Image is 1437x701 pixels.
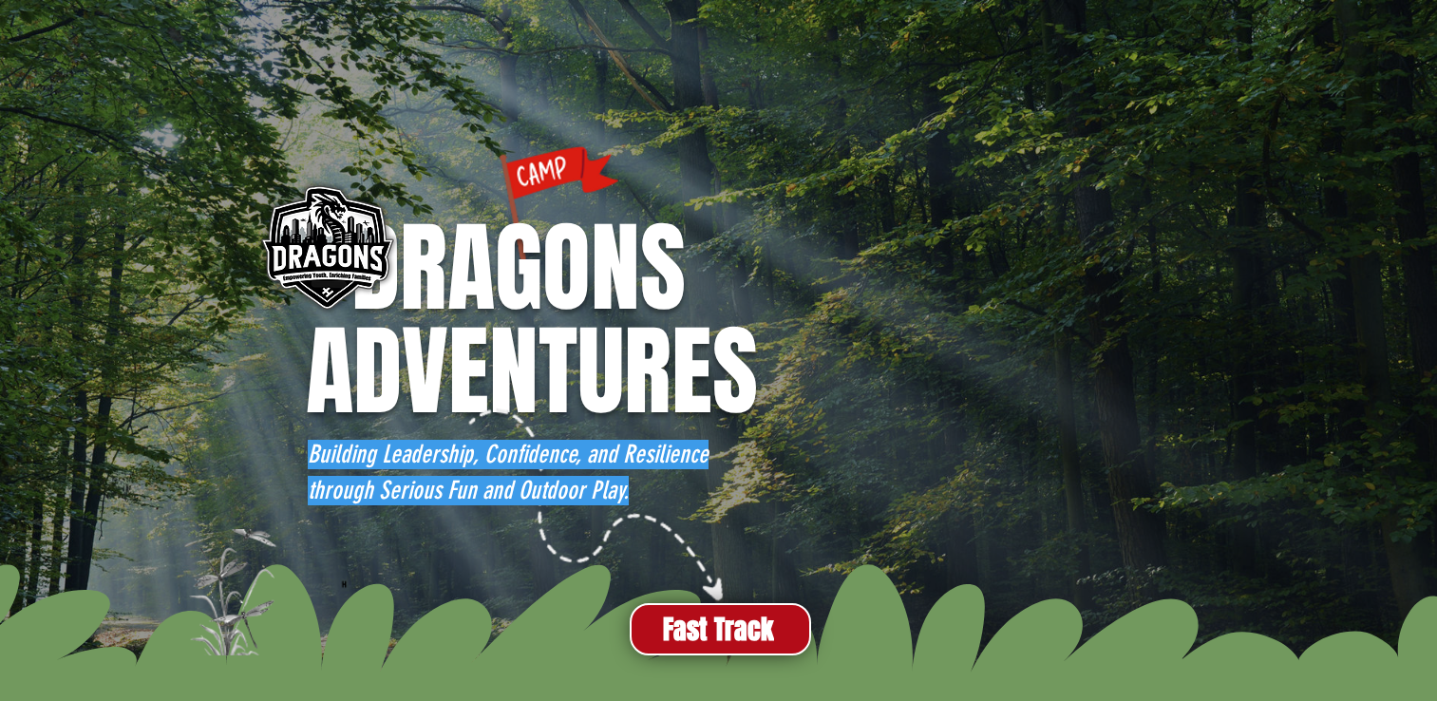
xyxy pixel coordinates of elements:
[308,440,709,505] span: Building Leadership, Confidence, and Resilience through Serious Fun and Outdoor Play.
[663,611,774,648] span: Fast Track
[107,529,378,655] img: DRAGON FLY_edited.png
[438,390,758,630] img: DRAGONS DIRECTION LINE.png
[249,173,403,327] img: DRAGONS LOGO BADGE SINGAPORE.png
[630,603,811,655] a: Fast Track
[496,141,618,263] img: CAMP FLAG.png
[306,197,758,445] span: DRAGONS ADVENTURES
